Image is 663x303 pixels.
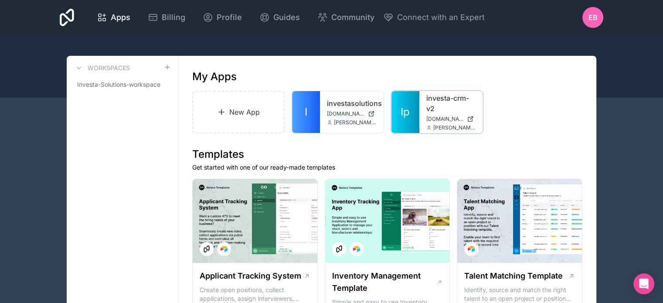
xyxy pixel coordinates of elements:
[252,8,307,27] a: Guides
[397,11,485,24] span: Connect with an Expert
[192,70,237,84] h1: My Apps
[217,11,242,24] span: Profile
[305,105,307,119] span: I
[77,80,160,89] span: Investa-Solutions-workspace
[327,98,377,109] a: investasolutions
[200,270,301,282] h1: Applicant Tracking System
[292,91,320,133] a: I
[391,91,419,133] a: Ip
[196,8,249,27] a: Profile
[200,286,310,303] p: Create open positions, collect applications, assign interviewers, centralise candidate feedback a...
[327,110,364,117] span: [DOMAIN_NAME]
[426,116,464,123] span: [DOMAIN_NAME]
[353,245,360,252] img: Airtable Logo
[192,163,582,172] p: Get started with one of our ready-made templates
[426,93,476,114] a: investa-crm-v2
[74,77,171,92] a: Investa-Solutions-workspace
[162,11,185,24] span: Billing
[426,116,476,123] a: [DOMAIN_NAME]
[464,286,575,303] p: Identify, source and match the right talent to an open project or position with our Talent Matchi...
[273,11,300,24] span: Guides
[332,270,437,294] h1: Inventory Management Template
[310,8,381,27] a: Community
[74,63,130,73] a: Workspaces
[464,270,563,282] h1: Talent Matching Template
[192,147,582,161] h1: Templates
[633,273,654,294] div: Open Intercom Messenger
[334,119,377,126] span: [PERSON_NAME][EMAIL_ADDRESS][PERSON_NAME][DOMAIN_NAME]
[588,12,598,23] span: EB
[383,11,485,24] button: Connect with an Expert
[331,11,374,24] span: Community
[192,91,285,133] a: New App
[433,124,476,131] span: [PERSON_NAME][EMAIL_ADDRESS][PERSON_NAME][DOMAIN_NAME]
[401,105,410,119] span: Ip
[468,245,475,252] img: Airtable Logo
[111,11,130,24] span: Apps
[88,64,130,72] h3: Workspaces
[327,110,377,117] a: [DOMAIN_NAME]
[90,8,137,27] a: Apps
[221,245,228,252] img: Airtable Logo
[141,8,192,27] a: Billing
